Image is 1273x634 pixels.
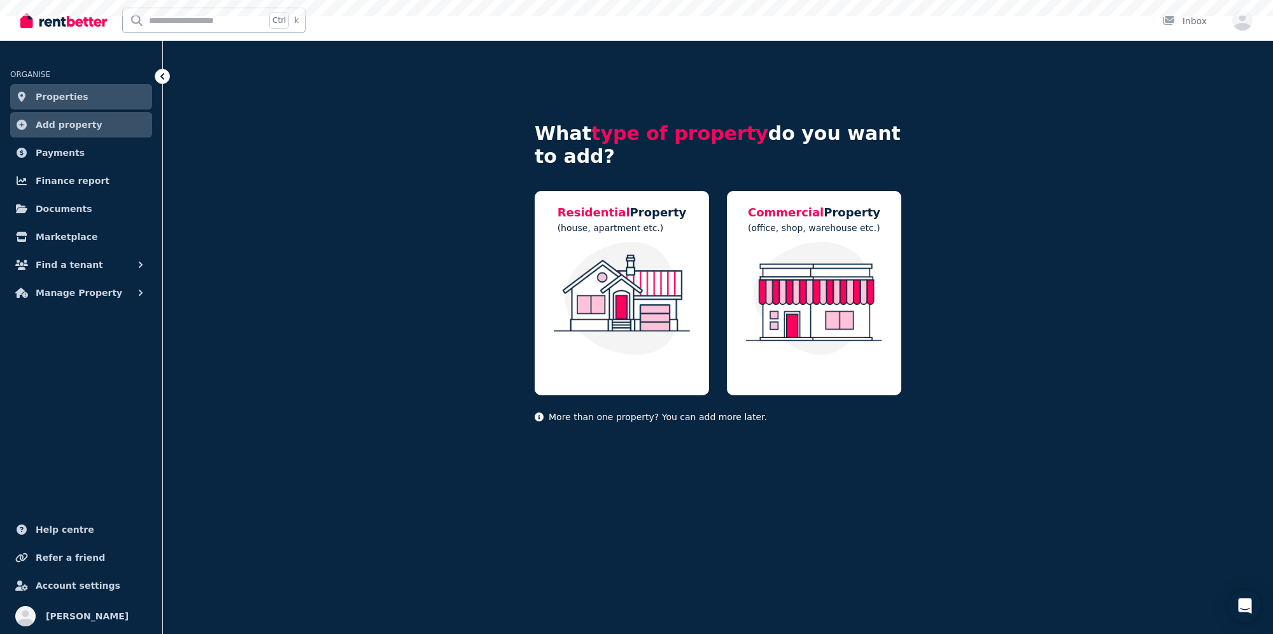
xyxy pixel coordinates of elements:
[36,550,105,565] span: Refer a friend
[36,257,103,272] span: Find a tenant
[36,89,88,104] span: Properties
[36,285,122,300] span: Manage Property
[547,242,696,355] img: Residential Property
[748,206,824,219] span: Commercial
[535,411,901,423] p: More than one property? You can add more later.
[36,522,94,537] span: Help centre
[36,117,102,132] span: Add property
[10,70,50,79] span: ORGANISE
[740,242,889,355] img: Commercial Property
[10,252,152,278] button: Find a tenant
[558,204,687,222] h5: Property
[10,224,152,250] a: Marketplace
[10,545,152,570] a: Refer a friend
[535,122,901,168] h4: What do you want to add?
[10,517,152,542] a: Help centre
[269,12,289,29] span: Ctrl
[36,201,92,216] span: Documents
[36,578,120,593] span: Account settings
[10,573,152,598] a: Account settings
[591,122,768,144] span: type of property
[10,112,152,137] a: Add property
[748,222,880,234] p: (office, shop, warehouse etc.)
[36,173,109,188] span: Finance report
[10,84,152,109] a: Properties
[46,609,129,624] span: [PERSON_NAME]
[10,196,152,222] a: Documents
[10,140,152,166] a: Payments
[10,168,152,194] a: Finance report
[1230,591,1260,621] div: Open Intercom Messenger
[294,15,299,25] span: k
[10,280,152,306] button: Manage Property
[558,222,687,234] p: (house, apartment etc.)
[1162,15,1207,27] div: Inbox
[36,229,97,244] span: Marketplace
[36,145,85,160] span: Payments
[558,206,630,219] span: Residential
[748,204,880,222] h5: Property
[20,11,107,30] img: RentBetter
